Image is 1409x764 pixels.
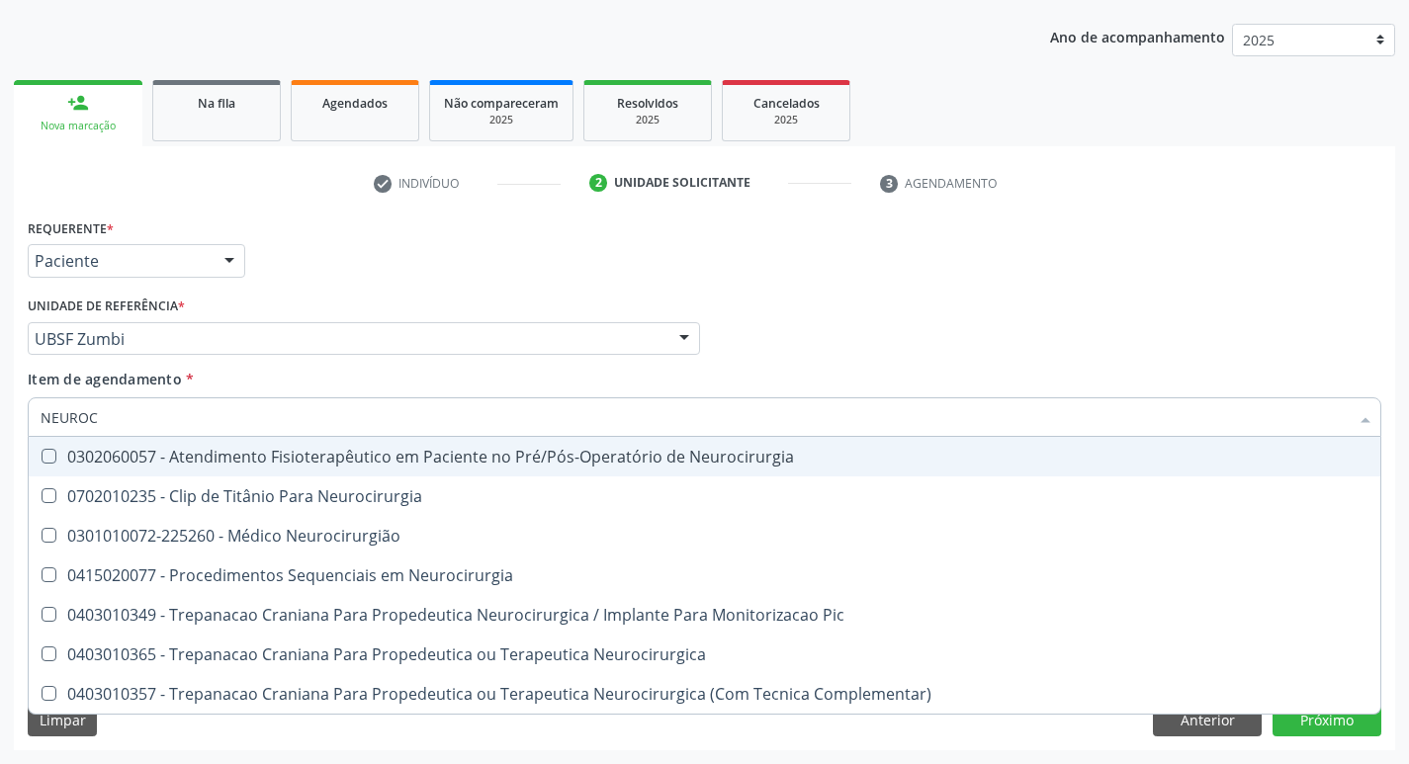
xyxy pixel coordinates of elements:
[1153,703,1262,736] button: Anterior
[28,370,182,388] span: Item de agendamento
[28,292,185,322] label: Unidade de referência
[198,95,235,112] span: Na fila
[589,174,607,192] div: 2
[41,397,1349,437] input: Buscar por procedimentos
[322,95,388,112] span: Agendados
[444,113,559,127] div: 2025
[28,703,97,736] button: Limpar
[617,95,678,112] span: Resolvidos
[41,607,1368,623] div: 0403010349 - Trepanacao Craniana Para Propedeutica Neurocirurgica / Implante Para Monitorizacao Pic
[1273,703,1381,736] button: Próximo
[41,567,1368,583] div: 0415020077 - Procedimentos Sequenciais em Neurocirurgia
[614,174,750,192] div: Unidade solicitante
[41,488,1368,504] div: 0702010235 - Clip de Titânio Para Neurocirurgia
[28,213,114,244] label: Requerente
[35,251,205,271] span: Paciente
[444,95,559,112] span: Não compareceram
[41,686,1368,702] div: 0403010357 - Trepanacao Craniana Para Propedeutica ou Terapeutica Neurocirurgica (Com Tecnica Com...
[737,113,836,127] div: 2025
[753,95,820,112] span: Cancelados
[41,449,1368,465] div: 0302060057 - Atendimento Fisioterapêutico em Paciente no Pré/Pós-Operatório de Neurocirurgia
[67,92,89,114] div: person_add
[598,113,697,127] div: 2025
[41,646,1368,662] div: 0403010365 - Trepanacao Craniana Para Propedeutica ou Terapeutica Neurocirurgica
[28,119,129,133] div: Nova marcação
[41,528,1368,544] div: 0301010072-225260 - Médico Neurocirurgião
[1050,24,1225,48] p: Ano de acompanhamento
[35,329,660,349] span: UBSF Zumbi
